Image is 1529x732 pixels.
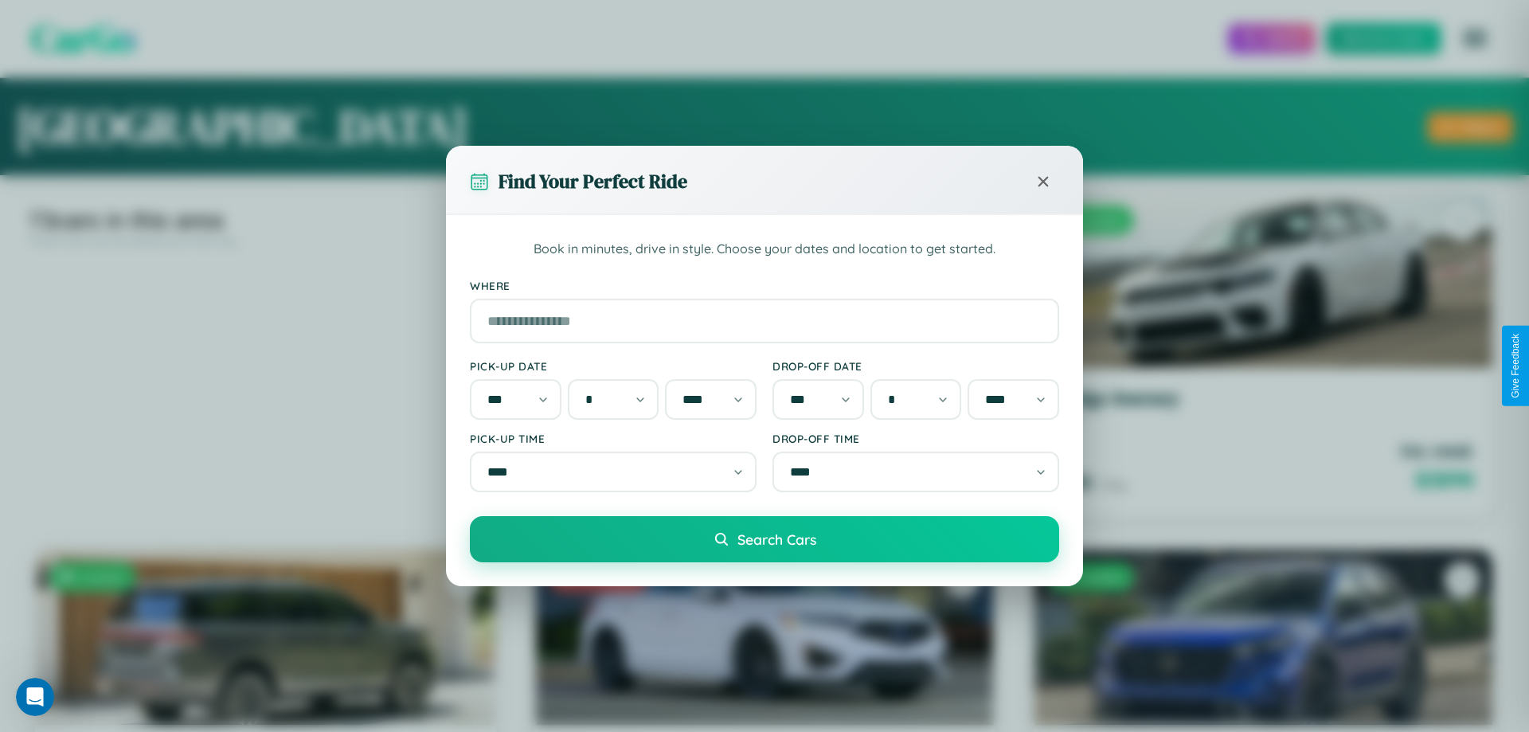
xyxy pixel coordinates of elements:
p: Book in minutes, drive in style. Choose your dates and location to get started. [470,239,1059,260]
button: Search Cars [470,516,1059,562]
label: Where [470,279,1059,292]
h3: Find Your Perfect Ride [499,168,687,194]
label: Pick-up Date [470,359,757,373]
label: Drop-off Date [772,359,1059,373]
label: Drop-off Time [772,432,1059,445]
label: Pick-up Time [470,432,757,445]
span: Search Cars [737,530,816,548]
